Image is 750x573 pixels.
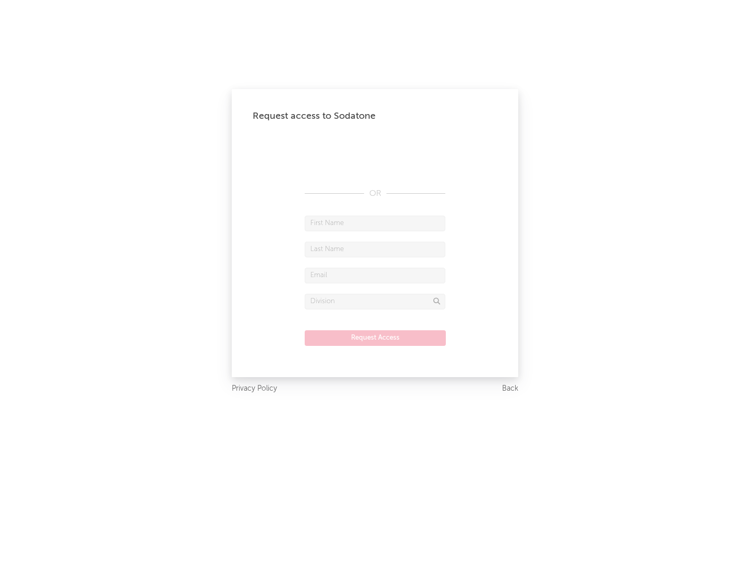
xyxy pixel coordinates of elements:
div: OR [305,188,445,200]
div: Request access to Sodatone [253,110,497,122]
input: First Name [305,216,445,231]
a: Back [502,382,518,395]
a: Privacy Policy [232,382,277,395]
input: Email [305,268,445,283]
input: Division [305,294,445,309]
input: Last Name [305,242,445,257]
button: Request Access [305,330,446,346]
